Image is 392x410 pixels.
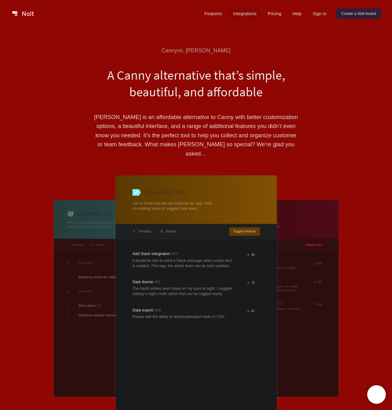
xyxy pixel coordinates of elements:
[89,47,303,54] div: Canny vs. [PERSON_NAME]
[367,385,386,404] iframe: Chatra live chat
[200,9,227,19] a: Features
[89,67,303,100] h1: A Canny alternative that’s simple, beautiful, and affordable
[89,112,303,158] p: [PERSON_NAME] is an affordable alternative to Canny with better customization options, a beautifu...
[288,9,307,19] a: Help
[308,9,331,19] a: Sign in
[263,9,286,19] a: Pricing
[336,9,381,19] a: Create a Nolt board
[228,9,261,19] a: Integrations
